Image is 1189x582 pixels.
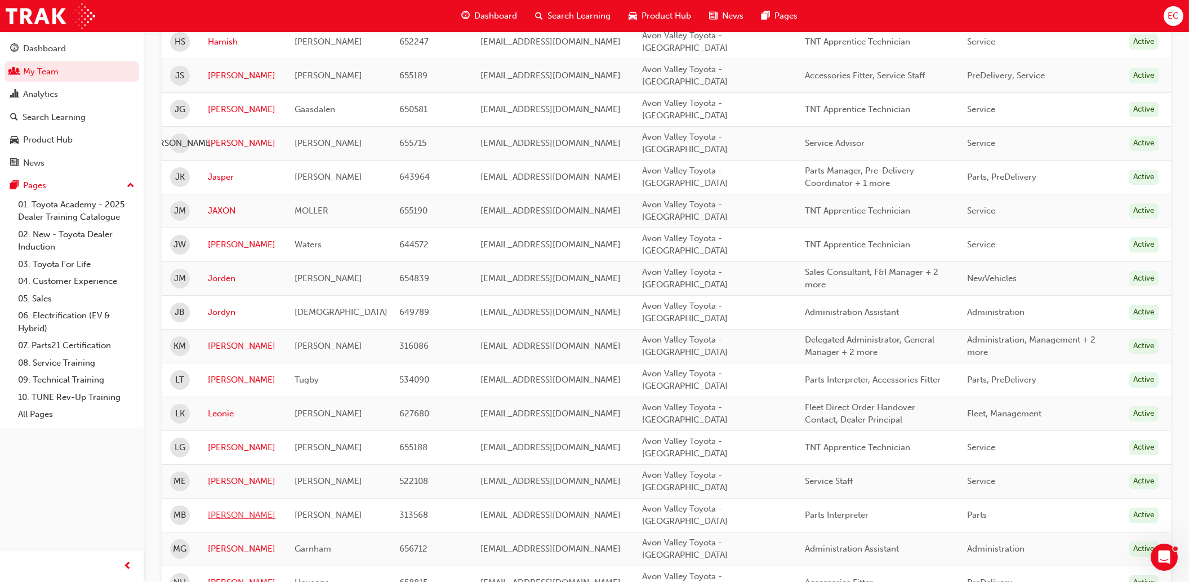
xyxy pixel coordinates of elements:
span: [EMAIL_ADDRESS][DOMAIN_NAME] [480,138,621,148]
span: Gaasdalen [295,104,335,114]
a: JAXON [208,205,278,217]
span: 652247 [399,37,429,47]
span: [EMAIL_ADDRESS][DOMAIN_NAME] [480,172,621,182]
a: Leonie [208,407,278,420]
span: Administration Assistant [805,307,899,317]
span: JK [175,171,185,184]
span: JG [175,103,185,116]
span: 655188 [399,442,427,452]
div: Active [1129,237,1159,252]
span: Parts [967,510,987,520]
div: Dashboard [23,42,66,55]
span: Avon Valley Toyota - [GEOGRAPHIC_DATA] [642,470,728,493]
span: TNT Apprentice Technician [805,206,910,216]
span: Parts Interpreter, Accessories Fitter [805,375,941,385]
span: Avon Valley Toyota - [GEOGRAPHIC_DATA] [642,537,728,561]
span: Avon Valley Toyota - [GEOGRAPHIC_DATA] [642,132,728,155]
span: 654839 [399,273,429,283]
span: [EMAIL_ADDRESS][DOMAIN_NAME] [480,37,621,47]
button: DashboardMy TeamAnalyticsSearch LearningProduct HubNews [5,36,139,175]
span: Avon Valley Toyota - [GEOGRAPHIC_DATA] [642,368,728,392]
span: Product Hub [642,10,691,23]
span: Avon Valley Toyota - [GEOGRAPHIC_DATA] [642,233,728,256]
span: 644572 [399,239,429,250]
span: 649789 [399,307,429,317]
a: [PERSON_NAME] [208,441,278,454]
a: news-iconNews [700,5,752,28]
span: [PERSON_NAME] [295,138,362,148]
a: Product Hub [5,130,139,150]
div: Active [1129,102,1159,117]
span: Parts Manager, Pre-Delivery Coordinator + 1 more [805,166,914,189]
span: [PERSON_NAME] [295,510,362,520]
a: My Team [5,61,139,82]
span: EC [1168,10,1179,23]
div: Active [1129,339,1159,354]
span: [EMAIL_ADDRESS][DOMAIN_NAME] [480,408,621,419]
span: car-icon [629,9,637,23]
span: HS [175,35,185,48]
span: JM [174,205,186,217]
div: Active [1129,440,1159,455]
a: Jorden [208,272,278,285]
span: up-icon [127,179,135,193]
div: Active [1129,508,1159,523]
button: Pages [5,175,139,196]
span: news-icon [10,158,19,168]
a: 04. Customer Experience [14,273,139,290]
span: Service [967,442,995,452]
div: Active [1129,305,1159,320]
div: Search Learning [23,111,86,124]
span: JM [174,272,186,285]
span: News [722,10,743,23]
span: 655189 [399,70,427,81]
span: Sales Consultant, F&I Manager + 2 more [805,267,938,290]
span: Service [967,104,995,114]
span: Dashboard [474,10,517,23]
span: 522108 [399,476,428,486]
span: Avon Valley Toyota - [GEOGRAPHIC_DATA] [642,436,728,459]
a: pages-iconPages [752,5,807,28]
span: Avon Valley Toyota - [GEOGRAPHIC_DATA] [642,166,728,189]
span: Garnham [295,544,331,554]
span: 534090 [399,375,429,385]
a: 03. Toyota For Life [14,256,139,273]
span: [EMAIL_ADDRESS][DOMAIN_NAME] [480,104,621,114]
span: 313568 [399,510,428,520]
span: [PERSON_NAME] [295,442,362,452]
div: Active [1129,372,1159,388]
span: Service Advisor [805,138,865,148]
span: 650581 [399,104,427,114]
span: [PERSON_NAME] [295,273,362,283]
a: [PERSON_NAME] [208,509,278,522]
div: Product Hub [23,134,73,146]
span: [PERSON_NAME] [295,70,362,81]
div: Analytics [23,88,58,101]
span: people-icon [10,67,19,77]
span: Service Staff [805,476,853,486]
span: Pages [774,10,798,23]
span: ME [174,475,186,488]
span: JB [175,306,185,319]
span: TNT Apprentice Technician [805,442,910,452]
span: pages-icon [762,9,770,23]
span: Fleet, Management [967,408,1041,419]
span: Fleet Direct Order Handover Contact, Dealer Principal [805,402,915,425]
span: [PERSON_NAME] [295,408,362,419]
span: [PERSON_NAME] [295,476,362,486]
a: 02. New - Toyota Dealer Induction [14,226,139,256]
div: Active [1129,474,1159,489]
a: search-iconSearch Learning [526,5,620,28]
div: Active [1129,203,1159,219]
div: News [23,157,44,170]
span: guage-icon [10,44,19,54]
span: [EMAIL_ADDRESS][DOMAIN_NAME] [480,273,621,283]
a: All Pages [14,406,139,423]
span: [EMAIL_ADDRESS][DOMAIN_NAME] [480,239,621,250]
a: News [5,153,139,174]
span: JS [176,69,185,82]
a: Analytics [5,84,139,105]
a: Trak [6,3,95,29]
span: Avon Valley Toyota - [GEOGRAPHIC_DATA] [642,402,728,425]
span: [DEMOGRAPHIC_DATA] [295,307,388,317]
